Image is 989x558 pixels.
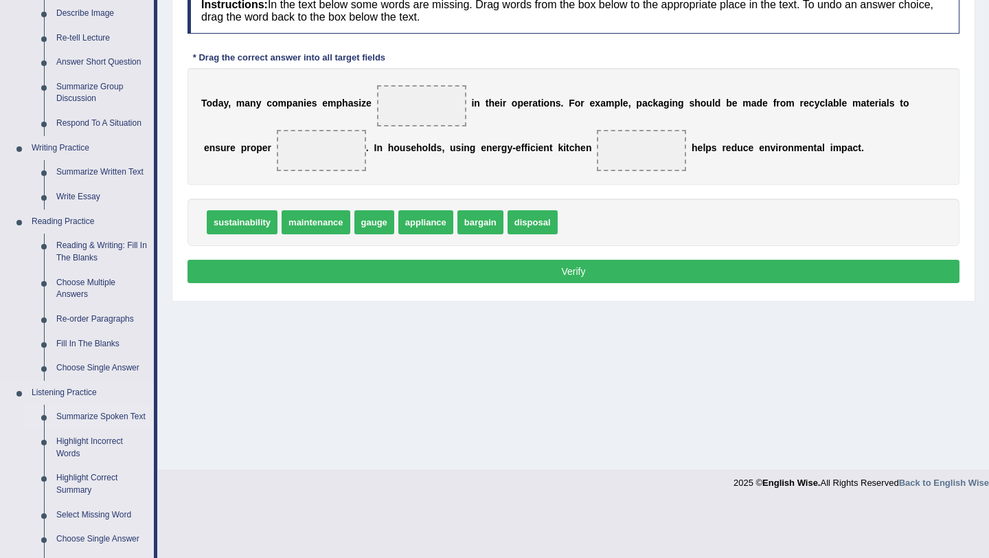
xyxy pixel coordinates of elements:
[230,142,236,153] b: e
[814,142,817,153] b: t
[786,98,794,109] b: m
[431,142,437,153] b: d
[501,142,508,153] b: g
[817,142,822,153] b: a
[521,142,525,153] b: f
[50,405,154,429] a: Summarize Spoken Text
[722,142,725,153] b: r
[306,98,312,109] b: e
[701,98,707,109] b: o
[595,98,600,109] b: x
[532,98,538,109] b: a
[841,142,848,153] b: p
[794,142,802,153] b: m
[50,75,154,111] a: Summarize Group Discussion
[286,98,293,109] b: p
[359,98,361,109] b: i
[50,185,154,210] a: Write Essay
[771,142,776,153] b: v
[187,260,959,283] button: Verify
[416,142,422,153] b: h
[903,98,909,109] b: o
[398,210,453,234] span: appliance
[524,142,527,153] b: f
[852,98,861,109] b: m
[726,142,731,153] b: e
[869,98,875,109] b: e
[223,98,228,109] b: y
[348,98,354,109] b: a
[737,142,743,153] b: u
[726,98,732,109] b: b
[899,478,989,488] a: Back to English Wise
[698,142,703,153] b: e
[764,142,771,153] b: n
[580,142,586,153] b: e
[361,98,366,109] b: z
[187,51,391,64] div: * Drag the correct answer into all target fields
[663,98,670,109] b: g
[262,142,268,153] b: e
[328,98,336,109] b: m
[529,98,532,109] b: r
[658,98,663,109] b: a
[648,98,653,109] b: c
[900,98,903,109] b: t
[575,98,581,109] b: o
[312,98,317,109] b: s
[405,142,411,153] b: s
[422,142,429,153] b: o
[507,142,512,153] b: y
[569,98,575,109] b: F
[470,142,476,153] b: g
[549,142,553,153] b: t
[762,98,768,109] b: e
[50,1,154,26] a: Describe Image
[828,98,833,109] b: a
[809,98,815,109] b: c
[50,111,154,136] a: Respond To A Situation
[569,142,575,153] b: c
[25,136,154,161] a: Writing Practice
[808,142,814,153] b: n
[50,234,154,270] a: Reading & Writing: Fill In The Blanks
[773,98,777,109] b: f
[512,142,516,153] b: -
[800,98,804,109] b: r
[543,142,549,153] b: n
[464,142,470,153] b: n
[751,98,757,109] b: a
[715,98,721,109] b: d
[503,98,506,109] b: r
[523,98,529,109] b: e
[278,98,286,109] b: m
[488,98,494,109] b: h
[50,307,154,332] a: Re-order Paragraphs
[227,142,230,153] b: r
[209,142,216,153] b: n
[366,142,369,153] b: .
[597,130,686,171] span: Drop target
[456,142,462,153] b: s
[256,98,262,109] b: y
[461,142,464,153] b: i
[759,142,764,153] b: e
[839,98,841,109] b: l
[841,98,847,109] b: e
[337,98,343,109] b: p
[492,142,498,153] b: e
[878,98,881,109] b: i
[788,142,794,153] b: n
[706,98,712,109] b: u
[712,142,717,153] b: s
[442,142,444,153] b: ,
[212,98,218,109] b: d
[486,98,489,109] b: t
[600,98,606,109] b: a
[694,98,701,109] b: h
[734,469,989,489] div: 2025 © All Rights Reserved
[833,142,841,153] b: m
[241,142,247,153] b: p
[636,98,642,109] b: p
[486,142,492,153] b: n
